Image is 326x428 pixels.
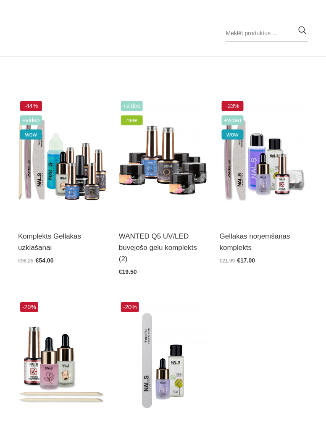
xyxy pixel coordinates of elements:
[20,130,42,140] span: wow
[119,231,207,265] a: WANTED Q5 UV/LED būvējošo gelu komplekts (2)
[20,116,42,126] span: +Video
[237,257,255,264] span: €17.00
[222,101,244,111] span: -23%
[18,99,106,221] img: Gellakas uzklāšanas komplektā ietilpst:Wipe Off Solutions 3in1/30mlBrilliant Bond Bezskābes praim...
[220,258,235,264] span: €21.99
[119,99,207,221] img: Wanted gelu starta komplekta ietilpst:- Quick Builder Clear HYBRID bāze UV/LED, 8 ml;- Quick Crys...
[220,99,308,221] img: Gellakas noņemšanas komplekts ietver▪️ Līdzeklis Gellaku un citu Soak Off produktu noņemšanai (10...
[119,269,137,276] span: €19.50
[121,101,143,111] span: +Video
[121,116,143,126] span: new
[20,101,42,111] span: -44%
[226,25,308,42] input: Meklēt produktus ...
[18,231,106,254] a: Komplekts Gellakas uzklāšanai
[18,258,34,264] span: €96.25
[121,302,139,312] span: -20%
[220,231,308,254] a: Gellakas noņemšanas komplekts
[18,300,106,422] img: Komplektā ietilpst:- Keratīna līdzeklis bojātu nagu atjaunošanai, 14 ml,- Kutikulas irdinātājs ar...
[222,130,244,140] span: wow
[20,302,38,312] span: -20%
[119,300,207,422] img: Komplektā ietilst:- Organic Lotion Lithi&Jasmine 50 ml;- Melleņu Kutikulu eļļa 15 ml;- Wooden Fil...
[36,257,54,264] span: €54.00
[222,116,244,126] span: +Video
